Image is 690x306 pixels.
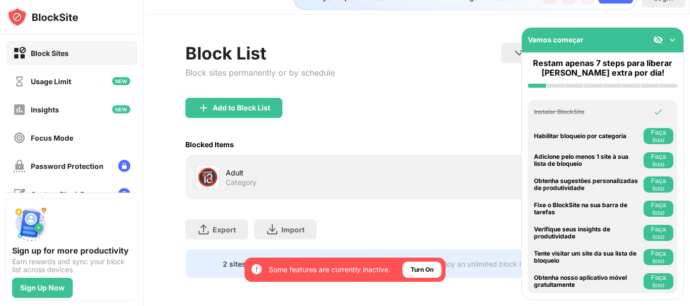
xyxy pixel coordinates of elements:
img: block-on.svg [13,47,26,59]
div: Focus Mode [31,134,73,142]
img: new-icon.svg [112,105,130,113]
div: Vamos começar [528,35,583,44]
button: Faça isso [644,225,673,241]
button: Faça isso [644,201,673,217]
div: Fixe o BlockSite na sua barra de tarefas [534,202,641,216]
button: Faça isso [644,128,673,144]
img: lock-menu.svg [118,188,130,200]
div: Usage Limit [31,77,71,86]
div: Add to Block List [213,104,270,112]
div: Blocked Items [185,140,234,149]
div: Password Protection [31,162,104,170]
img: omni-setup-toggle.svg [667,35,677,45]
div: Turn On [411,265,433,275]
div: Verifique seus insights de produtividade [534,226,641,240]
img: error-circle-white.svg [251,263,263,275]
div: 2 sites left to add to your block list. [223,260,343,268]
div: Some features are currently inactive. [269,265,390,275]
img: omni-check.svg [653,107,663,117]
div: Obtenha sugestões personalizadas de produtividade [534,177,641,192]
div: Tente visitar um site da sua lista de bloqueio [534,250,641,265]
img: password-protection-off.svg [13,160,26,172]
div: Habilitar bloqueio por categoria [534,133,641,140]
img: eye-not-visible.svg [653,35,663,45]
img: insights-off.svg [13,103,26,116]
div: Sign Up Now [20,284,65,292]
div: Obtenha nosso aplicativo móvel gratuitamente [534,274,641,289]
div: Earn rewards and sync your block list across devices [12,258,131,274]
img: new-icon.svg [112,77,130,85]
button: Faça isso [644,176,673,193]
button: Faça isso [644,249,673,265]
button: Faça isso [644,152,673,168]
div: Block sites permanently or by schedule [185,68,335,78]
div: Adult [226,167,417,178]
div: Insights [31,105,59,114]
div: Block List [185,43,335,64]
img: customize-block-page-off.svg [13,188,26,201]
div: Instalar BlockSite [534,108,641,115]
div: Import [281,225,305,234]
div: Restam apenas 7 steps para liberar [PERSON_NAME] extra por dia! [528,58,677,78]
div: Export [213,225,236,234]
button: Faça isso [644,273,673,289]
img: focus-off.svg [13,132,26,144]
img: time-usage-off.svg [13,75,26,88]
img: push-signup.svg [12,205,48,241]
div: Category [226,178,257,187]
div: Sign up for more productivity [12,246,131,256]
img: lock-menu.svg [118,160,130,172]
div: Adicione pelo menos 1 site à sua lista de bloqueio [534,153,641,168]
div: 🔞 [197,167,218,188]
div: Custom Block Page [31,190,97,199]
div: Block Sites [31,49,69,57]
img: logo-blocksite.svg [7,7,78,27]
